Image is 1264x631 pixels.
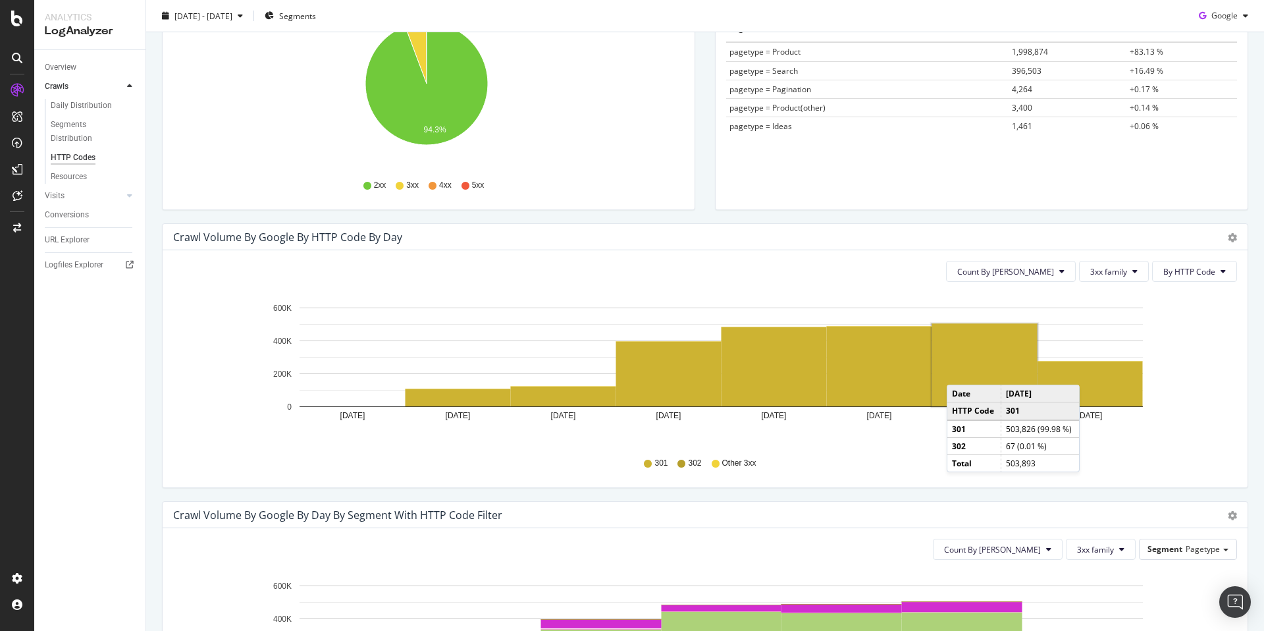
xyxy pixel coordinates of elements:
[1012,65,1041,76] span: 396,503
[551,411,576,420] text: [DATE]
[1194,5,1253,26] button: Google
[944,544,1041,555] span: Count By Day
[957,266,1054,277] span: Count By Day
[51,99,136,113] a: Daily Distribution
[722,458,756,469] span: Other 3xx
[45,80,68,94] div: Crawls
[1012,121,1032,132] span: 1,461
[173,292,1227,445] svg: A chart.
[174,10,232,21] span: [DATE] - [DATE]
[45,258,103,272] div: Logfiles Explorer
[729,102,826,113] span: pagetype = Product(other)
[472,180,485,191] span: 5xx
[1078,411,1103,420] text: [DATE]
[1163,266,1215,277] span: By HTTP Code
[729,46,801,57] span: pagetype = Product
[762,411,787,420] text: [DATE]
[946,261,1076,282] button: Count By [PERSON_NAME]
[173,231,402,244] div: Crawl Volume by google by HTTP Code by Day
[45,189,65,203] div: Visits
[947,402,1001,420] td: HTTP Code
[654,458,668,469] span: 301
[45,233,90,247] div: URL Explorer
[51,99,112,113] div: Daily Distribution
[1130,84,1159,95] span: +0.17 %
[1130,46,1163,57] span: +83.13 %
[1211,10,1238,21] span: Google
[729,84,811,95] span: pagetype = Pagination
[424,125,446,134] text: 94.3%
[947,420,1001,438] td: 301
[947,437,1001,454] td: 302
[406,180,419,191] span: 3xx
[45,61,76,74] div: Overview
[1130,121,1159,132] span: +0.06 %
[947,385,1001,402] td: Date
[51,118,136,146] a: Segments Distribution
[45,24,135,39] div: LogAnalyzer
[439,180,452,191] span: 4xx
[45,208,136,222] a: Conversions
[867,411,892,420] text: [DATE]
[1228,511,1237,520] div: gear
[1079,261,1149,282] button: 3xx family
[273,582,292,591] text: 600K
[45,233,136,247] a: URL Explorer
[273,370,292,379] text: 200K
[273,337,292,346] text: 400K
[1001,437,1079,454] td: 67 (0.01 %)
[45,189,123,203] a: Visits
[45,11,135,24] div: Analytics
[340,411,365,420] text: [DATE]
[173,14,679,167] svg: A chart.
[374,180,386,191] span: 2xx
[51,151,136,165] a: HTTP Codes
[1130,65,1163,76] span: +16.49 %
[1147,543,1182,555] span: Segment
[1090,266,1127,277] span: 3xx family
[45,61,136,74] a: Overview
[45,258,136,272] a: Logfiles Explorer
[1219,586,1251,618] div: Open Intercom Messenger
[1152,261,1237,282] button: By HTTP Code
[51,170,87,184] div: Resources
[688,458,701,469] span: 302
[51,118,124,146] div: Segments Distribution
[173,508,502,522] div: Crawl Volume by google by Day by Segment with HTTP Code Filter
[1186,543,1220,555] span: Pagetype
[729,121,792,132] span: pagetype = Ideas
[446,411,471,420] text: [DATE]
[933,539,1063,560] button: Count By [PERSON_NAME]
[1001,420,1079,438] td: 503,826 (99.98 %)
[947,454,1001,472] td: Total
[287,402,292,412] text: 0
[273,304,292,313] text: 600K
[45,80,123,94] a: Crawls
[51,151,95,165] div: HTTP Codes
[1066,539,1136,560] button: 3xx family
[45,208,89,222] div: Conversions
[729,65,798,76] span: pagetype = Search
[1001,402,1079,420] td: 301
[273,615,292,624] text: 400K
[1001,385,1079,402] td: [DATE]
[1012,84,1032,95] span: 4,264
[1077,544,1114,555] span: 3xx family
[656,411,681,420] text: [DATE]
[1012,46,1048,57] span: 1,998,874
[51,170,136,184] a: Resources
[1012,102,1032,113] span: 3,400
[157,5,248,26] button: [DATE] - [DATE]
[1001,454,1079,472] td: 503,893
[279,10,316,21] span: Segments
[259,5,321,26] button: Segments
[1228,233,1237,242] div: gear
[1130,102,1159,113] span: +0.14 %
